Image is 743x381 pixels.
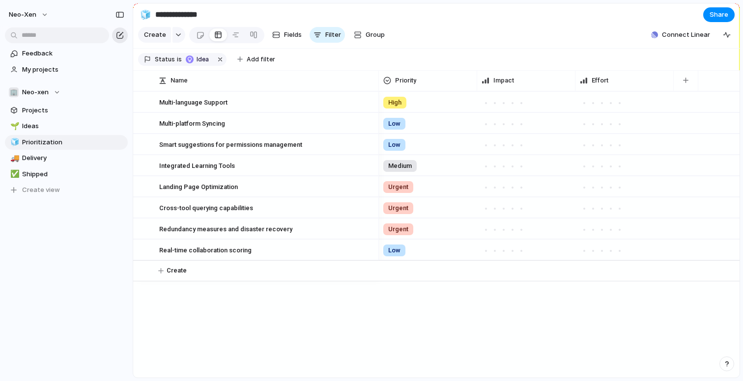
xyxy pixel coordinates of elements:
[388,119,400,129] span: Low
[284,30,302,40] span: Fields
[159,202,253,213] span: Cross-tool querying capabilities
[310,27,345,43] button: Filter
[395,76,416,85] span: Priority
[231,53,281,66] button: Add filter
[22,185,60,195] span: Create view
[5,183,128,197] button: Create view
[10,121,17,132] div: 🌱
[140,8,151,21] div: 🧊
[197,55,211,64] span: Idea
[159,223,292,234] span: Redundancy measures and disaster recovery
[138,27,171,43] button: Create
[144,30,166,40] span: Create
[5,46,128,61] a: Feedback
[388,140,400,150] span: Low
[9,10,36,20] span: neo-xen
[388,182,408,192] span: Urgent
[9,153,19,163] button: 🚚
[22,106,124,115] span: Projects
[171,76,188,85] span: Name
[366,30,385,40] span: Group
[155,55,175,64] span: Status
[5,151,128,165] a: 🚚Delivery
[22,137,124,147] span: Prioritization
[159,96,228,108] span: Multi-language Support
[159,181,238,192] span: Landing Page Optimization
[9,137,19,147] button: 🧊
[9,169,19,179] button: ✅
[167,266,187,275] span: Create
[268,27,306,43] button: Fields
[5,85,128,100] button: 🏢Neo-xen
[388,161,412,171] span: Medium
[159,138,302,150] span: Smart suggestions for permissions management
[183,54,214,65] button: Idea
[325,30,341,40] span: Filter
[22,65,124,75] span: My projects
[247,55,275,64] span: Add filter
[10,153,17,164] div: 🚚
[159,160,235,171] span: Integrated Learning Tools
[5,167,128,182] a: ✅Shipped
[388,203,408,213] span: Urgent
[662,30,710,40] span: Connect Linear
[5,119,128,134] a: 🌱Ideas
[10,136,17,148] div: 🧊
[647,27,714,42] button: Connect Linear
[349,27,390,43] button: Group
[388,98,401,108] span: High
[592,76,608,85] span: Effort
[22,121,124,131] span: Ideas
[159,117,225,129] span: Multi-platform Syncing
[493,76,514,85] span: Impact
[175,54,184,65] button: is
[22,153,124,163] span: Delivery
[703,7,735,22] button: Share
[10,168,17,180] div: ✅
[177,55,182,64] span: is
[9,121,19,131] button: 🌱
[22,49,124,58] span: Feedback
[22,87,49,97] span: Neo-xen
[159,244,252,255] span: Real-time collaboration scoring
[5,135,128,150] a: 🧊Prioritization
[4,7,54,23] button: neo-xen
[710,10,728,20] span: Share
[22,169,124,179] span: Shipped
[9,87,19,97] div: 🏢
[388,245,400,255] span: Low
[5,62,128,77] a: My projects
[5,103,128,118] a: Projects
[138,7,153,23] button: 🧊
[388,224,408,234] span: Urgent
